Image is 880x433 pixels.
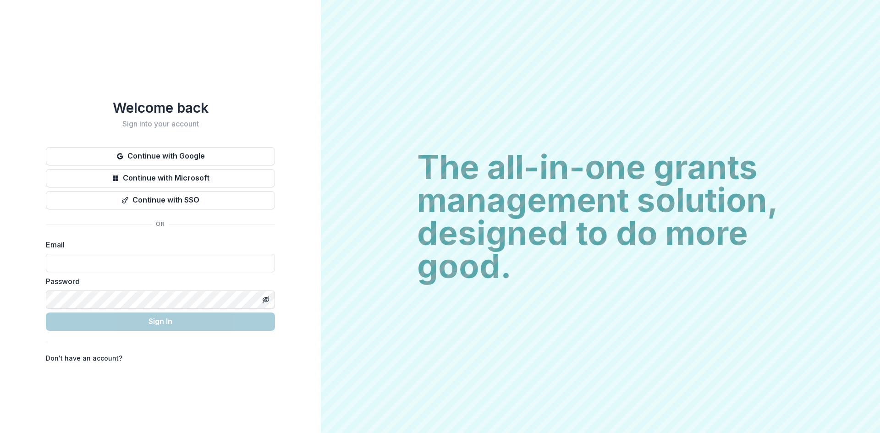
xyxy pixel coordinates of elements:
button: Sign In [46,312,275,331]
button: Continue with SSO [46,191,275,209]
button: Continue with Google [46,147,275,165]
h1: Welcome back [46,99,275,116]
h2: Sign into your account [46,120,275,128]
button: Continue with Microsoft [46,169,275,187]
label: Password [46,276,269,287]
label: Email [46,239,269,250]
button: Toggle password visibility [258,292,273,307]
p: Don't have an account? [46,353,122,363]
